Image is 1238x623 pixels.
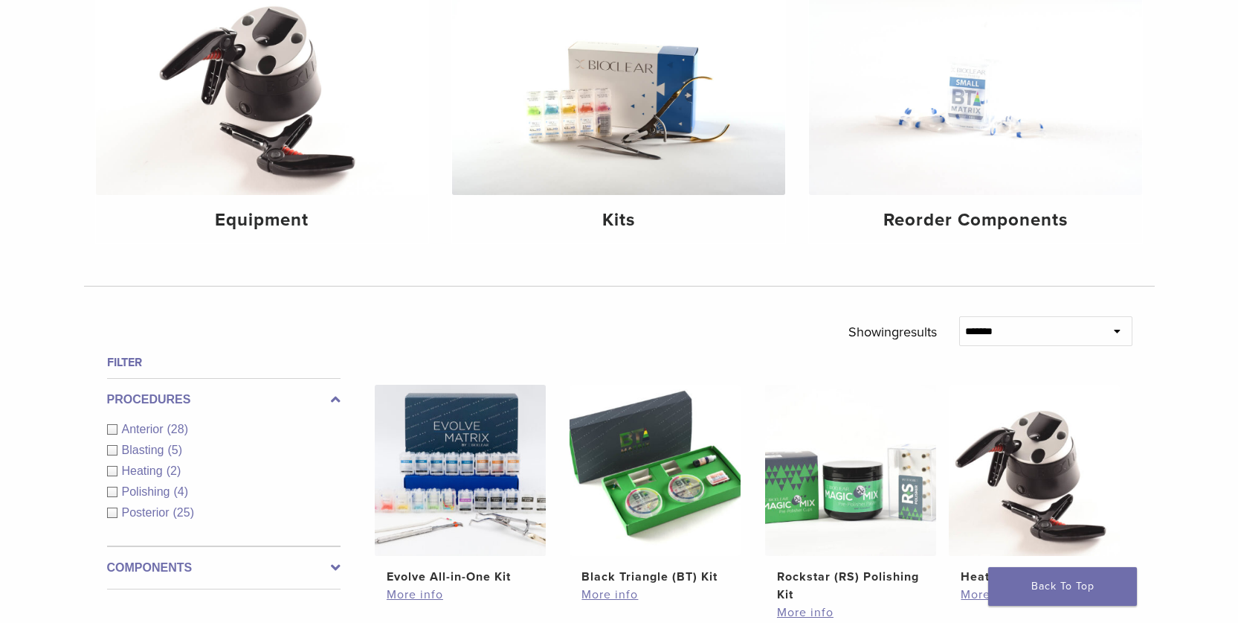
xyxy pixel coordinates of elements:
[581,568,729,586] h2: Black Triangle (BT) Kit
[108,207,417,234] h4: Equipment
[961,586,1108,604] a: More info
[570,385,741,556] img: Black Triangle (BT) Kit
[122,444,168,456] span: Blasting
[107,559,341,577] label: Components
[167,464,181,477] span: (2)
[375,385,546,556] img: Evolve All-in-One Kit
[949,385,1120,556] img: HeatSync Kit
[107,354,341,371] h4: Filter
[122,506,173,519] span: Posterior
[374,385,547,586] a: Evolve All-in-One KitEvolve All-in-One Kit
[167,444,182,456] span: (5)
[765,385,936,556] img: Rockstar (RS) Polishing Kit
[122,464,167,477] span: Heating
[122,485,174,498] span: Polishing
[777,568,924,604] h2: Rockstar (RS) Polishing Kit
[821,207,1130,234] h4: Reorder Components
[961,568,1108,586] h2: HeatSync Kit
[988,567,1137,606] a: Back To Top
[581,586,729,604] a: More info
[122,423,167,435] span: Anterior
[464,207,773,234] h4: Kits
[569,385,742,586] a: Black Triangle (BT) KitBlack Triangle (BT) Kit
[387,586,534,604] a: More info
[387,568,534,586] h2: Evolve All-in-One Kit
[764,385,938,604] a: Rockstar (RS) Polishing KitRockstar (RS) Polishing Kit
[167,423,188,435] span: (28)
[948,385,1121,586] a: HeatSync KitHeatSync Kit
[848,316,937,348] p: Showing results
[777,604,924,622] a: More info
[173,506,194,519] span: (25)
[173,485,188,498] span: (4)
[107,391,341,409] label: Procedures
